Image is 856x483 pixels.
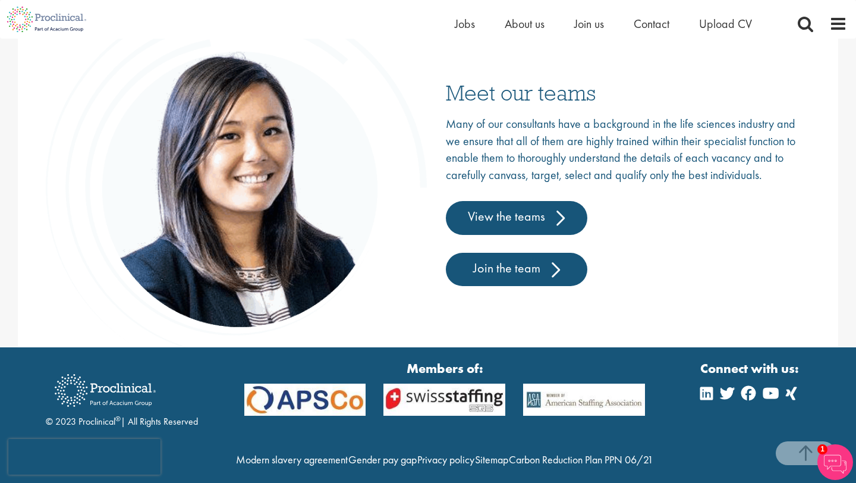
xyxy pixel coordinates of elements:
[446,253,587,286] a: Join the team
[115,414,121,424] sup: ®
[236,453,348,466] a: Modern slavery agreement
[446,201,587,234] a: View the teams
[46,365,198,429] div: © 2023 Proclinical | All Rights Reserved
[244,359,646,378] strong: Members of:
[574,16,604,32] a: Join us
[634,16,669,32] a: Contact
[817,444,853,480] img: Chatbot
[699,16,752,32] a: Upload CV
[455,16,475,32] a: Jobs
[46,366,165,415] img: Proclinical Recruitment
[374,384,514,416] img: APSCo
[417,453,474,466] a: Privacy policy
[235,384,375,416] img: APSCo
[700,359,801,378] strong: Connect with us:
[509,453,653,466] a: Carbon Reduction Plan PPN 06/21
[475,453,508,466] a: Sitemap
[446,81,811,103] h3: Meet our teams
[817,444,827,454] span: 1
[348,453,417,466] a: Gender pay gap
[505,16,545,32] a: About us
[446,115,811,286] div: Many of our consultants have a background in the life sciences industry and we ensure that all of...
[514,384,654,416] img: APSCo
[8,439,160,475] iframe: reCAPTCHA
